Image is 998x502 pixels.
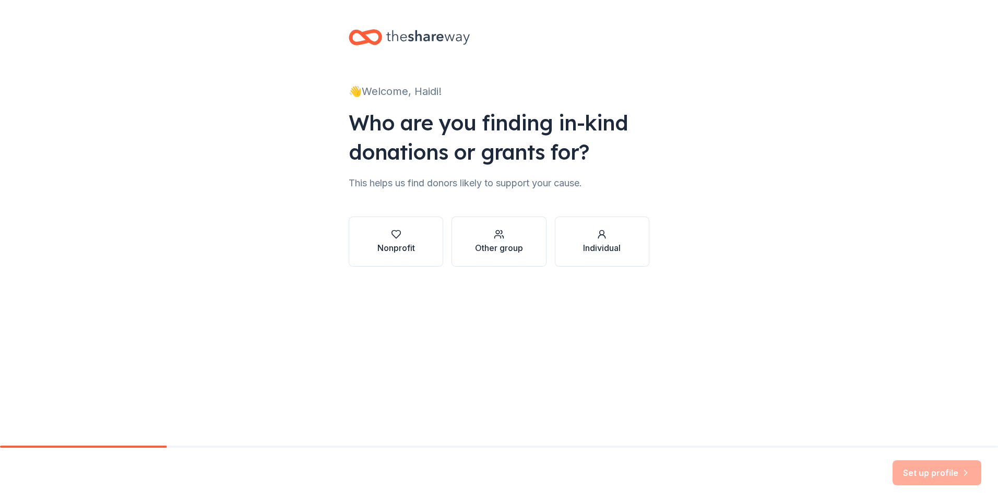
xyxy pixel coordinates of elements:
[349,108,649,166] div: Who are you finding in-kind donations or grants for?
[349,83,649,100] div: 👋 Welcome, Haidi!
[349,175,649,192] div: This helps us find donors likely to support your cause.
[377,242,415,254] div: Nonprofit
[349,217,443,267] button: Nonprofit
[475,242,523,254] div: Other group
[555,217,649,267] button: Individual
[452,217,546,267] button: Other group
[583,242,621,254] div: Individual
